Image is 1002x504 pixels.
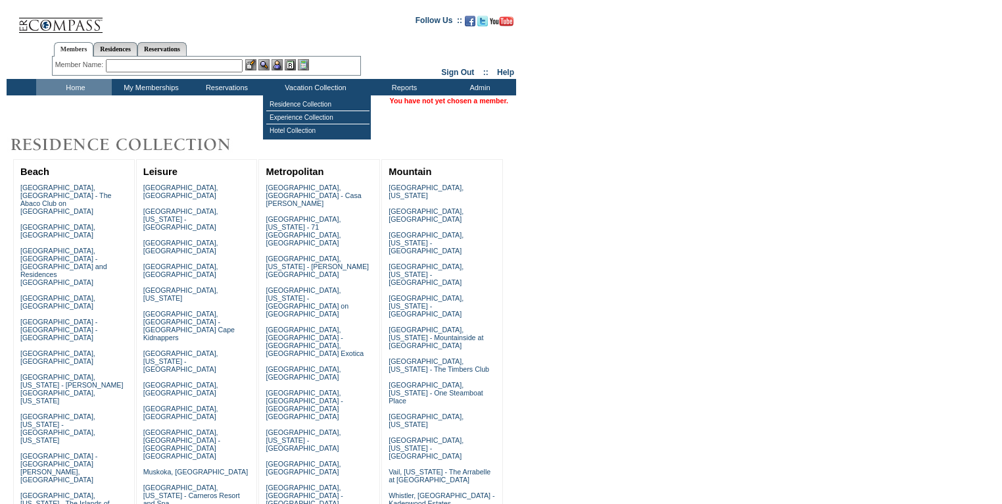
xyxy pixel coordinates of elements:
td: My Memberships [112,79,187,95]
img: View [258,59,270,70]
a: [GEOGRAPHIC_DATA], [GEOGRAPHIC_DATA] - The Abaco Club on [GEOGRAPHIC_DATA] [20,184,112,215]
a: [GEOGRAPHIC_DATA], [GEOGRAPHIC_DATA] [266,460,341,476]
img: Impersonate [272,59,283,70]
a: [GEOGRAPHIC_DATA], [GEOGRAPHIC_DATA] - [GEOGRAPHIC_DATA], [GEOGRAPHIC_DATA] Exotica [266,326,364,357]
a: [GEOGRAPHIC_DATA], [US_STATE] - [GEOGRAPHIC_DATA] [389,436,464,460]
a: [GEOGRAPHIC_DATA], [US_STATE] - The Timbers Club [389,357,489,373]
a: Reservations [137,42,187,56]
a: [GEOGRAPHIC_DATA], [US_STATE] - [GEOGRAPHIC_DATA] [143,207,218,231]
a: [GEOGRAPHIC_DATA], [GEOGRAPHIC_DATA] [143,381,218,397]
img: b_calculator.gif [298,59,309,70]
span: You have not yet chosen a member. [390,97,508,105]
a: Leisure [143,166,178,177]
a: [GEOGRAPHIC_DATA], [US_STATE] - [GEOGRAPHIC_DATA] on [GEOGRAPHIC_DATA] [266,286,348,318]
a: [GEOGRAPHIC_DATA], [GEOGRAPHIC_DATA] [389,207,464,223]
a: [GEOGRAPHIC_DATA], [GEOGRAPHIC_DATA] [266,365,341,381]
a: Residences [93,42,137,56]
td: Reports [365,79,441,95]
a: Metropolitan [266,166,323,177]
a: [GEOGRAPHIC_DATA], [US_STATE] - [GEOGRAPHIC_DATA] [143,349,218,373]
a: Muskoka, [GEOGRAPHIC_DATA] [143,468,248,476]
a: Subscribe to our YouTube Channel [490,20,513,28]
a: [GEOGRAPHIC_DATA], [US_STATE] - 71 [GEOGRAPHIC_DATA], [GEOGRAPHIC_DATA] [266,215,341,247]
a: [GEOGRAPHIC_DATA], [US_STATE] [389,184,464,199]
a: [GEOGRAPHIC_DATA], [US_STATE] - [GEOGRAPHIC_DATA] [266,428,341,452]
a: [GEOGRAPHIC_DATA], [GEOGRAPHIC_DATA] [20,294,95,310]
td: Admin [441,79,516,95]
a: Vail, [US_STATE] - The Arrabelle at [GEOGRAPHIC_DATA] [389,468,490,484]
img: Compass Home [18,7,103,34]
td: Residence Collection [266,98,370,111]
a: [GEOGRAPHIC_DATA], [US_STATE] - [GEOGRAPHIC_DATA], [US_STATE] [20,413,95,444]
td: Follow Us :: [416,14,462,30]
a: [GEOGRAPHIC_DATA], [GEOGRAPHIC_DATA] - [GEOGRAPHIC_DATA] [GEOGRAPHIC_DATA] [143,428,220,460]
span: :: [483,68,489,77]
a: [GEOGRAPHIC_DATA], [GEOGRAPHIC_DATA] [143,239,218,255]
a: [GEOGRAPHIC_DATA], [US_STATE] - One Steamboat Place [389,381,483,405]
a: [GEOGRAPHIC_DATA] - [GEOGRAPHIC_DATA] - [GEOGRAPHIC_DATA] [20,318,97,341]
a: [GEOGRAPHIC_DATA], [US_STATE] - [PERSON_NAME][GEOGRAPHIC_DATA], [US_STATE] [20,373,124,405]
td: Hotel Collection [266,124,370,137]
img: Become our fan on Facebook [465,16,475,26]
a: [GEOGRAPHIC_DATA], [GEOGRAPHIC_DATA] - [GEOGRAPHIC_DATA] [GEOGRAPHIC_DATA] [266,389,343,420]
td: Home [36,79,112,95]
td: Vacation Collection [263,79,365,95]
a: Become our fan on Facebook [465,20,475,28]
a: Follow us on Twitter [477,20,488,28]
a: [GEOGRAPHIC_DATA], [GEOGRAPHIC_DATA] [20,223,95,239]
img: Follow us on Twitter [477,16,488,26]
a: [GEOGRAPHIC_DATA], [GEOGRAPHIC_DATA] [143,263,218,278]
a: Beach [20,166,49,177]
a: Help [497,68,514,77]
img: Destinations by Exclusive Resorts [7,132,263,158]
img: Subscribe to our YouTube Channel [490,16,513,26]
div: Member Name: [55,59,106,70]
a: [GEOGRAPHIC_DATA], [US_STATE] - [GEOGRAPHIC_DATA] [389,294,464,318]
a: [GEOGRAPHIC_DATA], [GEOGRAPHIC_DATA] [20,349,95,365]
a: [GEOGRAPHIC_DATA], [GEOGRAPHIC_DATA] [143,184,218,199]
img: Reservations [285,59,296,70]
a: [GEOGRAPHIC_DATA], [GEOGRAPHIC_DATA] [143,405,218,420]
td: Experience Collection [266,111,370,124]
a: [GEOGRAPHIC_DATA], [US_STATE] [389,413,464,428]
a: Mountain [389,166,431,177]
a: [GEOGRAPHIC_DATA] - [GEOGRAPHIC_DATA][PERSON_NAME], [GEOGRAPHIC_DATA] [20,452,97,484]
a: [GEOGRAPHIC_DATA], [GEOGRAPHIC_DATA] - [GEOGRAPHIC_DATA] and Residences [GEOGRAPHIC_DATA] [20,247,107,286]
a: [GEOGRAPHIC_DATA], [US_STATE] - [PERSON_NAME][GEOGRAPHIC_DATA] [266,255,369,278]
a: Sign Out [441,68,474,77]
img: b_edit.gif [245,59,256,70]
a: [GEOGRAPHIC_DATA], [GEOGRAPHIC_DATA] - [GEOGRAPHIC_DATA] Cape Kidnappers [143,310,235,341]
a: [GEOGRAPHIC_DATA], [US_STATE] - [GEOGRAPHIC_DATA] [389,231,464,255]
a: Members [54,42,94,57]
a: [GEOGRAPHIC_DATA], [US_STATE] - Mountainside at [GEOGRAPHIC_DATA] [389,326,483,349]
a: [GEOGRAPHIC_DATA], [US_STATE] - [GEOGRAPHIC_DATA] [389,263,464,286]
a: [GEOGRAPHIC_DATA], [US_STATE] [143,286,218,302]
td: Reservations [187,79,263,95]
a: [GEOGRAPHIC_DATA], [GEOGRAPHIC_DATA] - Casa [PERSON_NAME] [266,184,361,207]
